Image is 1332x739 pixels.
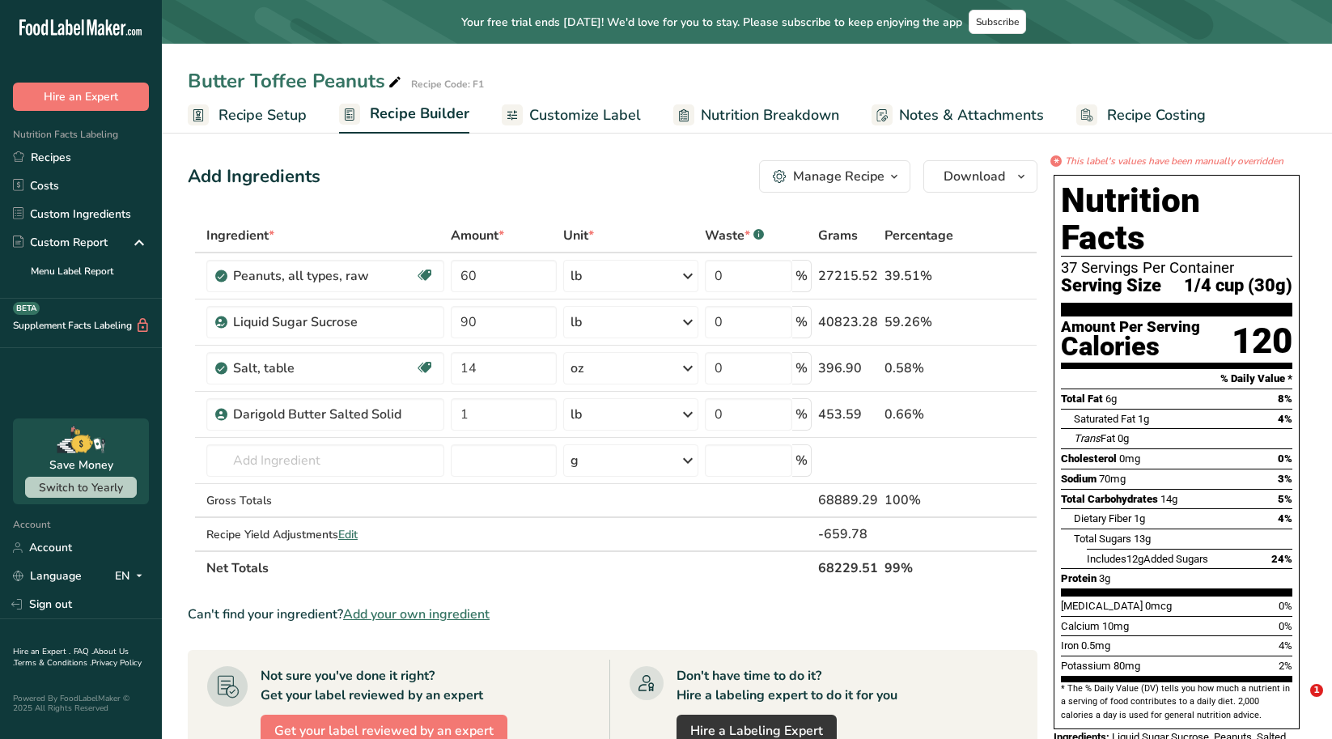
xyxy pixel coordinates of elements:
button: Hire an Expert [13,83,149,111]
span: Includes Added Sugars [1087,553,1208,565]
a: FAQ . [74,646,93,657]
span: Total Sugars [1074,533,1131,545]
th: 99% [881,550,964,584]
span: 10mg [1102,620,1129,632]
div: 120 [1232,320,1292,363]
span: 14g [1160,493,1177,505]
span: [MEDICAL_DATA] [1061,600,1143,612]
div: 0.66% [884,405,961,424]
span: Total Fat [1061,393,1103,405]
span: Cholesterol [1061,452,1117,465]
div: 39.51% [884,266,961,286]
span: Switch to Yearly [39,480,123,495]
button: Subscribe [969,10,1026,34]
span: 70mg [1099,473,1126,485]
div: Calories [1061,335,1200,359]
section: % Daily Value * [1061,369,1292,389]
i: This label's values have been manually overridden [1065,154,1283,168]
span: 4% [1278,512,1292,525]
div: EN [115,567,149,586]
a: Nutrition Breakdown [673,97,839,134]
a: Notes & Attachments [872,97,1044,134]
span: 1 [1310,684,1323,697]
div: g [571,451,579,470]
span: 0g [1118,432,1129,444]
div: 453.59 [818,405,878,424]
span: Recipe Builder [370,103,469,125]
div: Salt, table [233,359,415,378]
a: Recipe Builder [339,96,469,134]
div: Recipe Yield Adjustments [206,526,444,543]
span: 3g [1099,572,1110,584]
div: 37 Servings Per Container [1061,260,1292,276]
a: Recipe Costing [1076,97,1206,134]
span: Your free trial ends [DATE]! We'd love for you to stay. Please subscribe to keep enjoying the app [461,14,962,31]
span: 8% [1278,393,1292,405]
div: -659.78 [818,525,878,544]
span: Percentage [884,226,953,245]
span: Recipe Costing [1107,104,1206,126]
span: Customize Label [529,104,641,126]
a: Terms & Conditions . [14,657,91,669]
span: 3% [1278,473,1292,485]
h1: Nutrition Facts [1061,182,1292,257]
div: 59.26% [884,312,961,332]
i: Trans [1074,432,1101,444]
span: Amount [451,226,504,245]
section: * The % Daily Value (DV) tells you how much a nutrient in a serving of food contributes to a dail... [1061,682,1292,722]
div: Powered By FoodLabelMaker © 2025 All Rights Reserved [13,694,149,713]
th: 68229.51 [815,550,881,584]
span: 1g [1134,512,1145,525]
span: 6g [1105,393,1117,405]
div: Manage Recipe [793,167,884,186]
span: Notes & Attachments [899,104,1044,126]
div: lb [571,266,582,286]
button: Download [923,160,1037,193]
span: 13g [1134,533,1151,545]
span: Subscribe [976,15,1019,28]
span: Unit [563,226,594,245]
div: Waste [705,226,764,245]
span: Grams [818,226,858,245]
span: Potassium [1061,660,1111,672]
div: BETA [13,302,40,315]
span: 24% [1271,553,1292,565]
div: Not sure you've done it right? Get your label reviewed by an expert [261,666,483,705]
span: 0% [1278,452,1292,465]
div: Darigold Butter Salted Solid [233,405,435,424]
div: Custom Report [13,234,108,251]
span: Iron [1061,639,1079,652]
span: 4% [1278,413,1292,425]
div: Peanuts, all types, raw [233,266,415,286]
span: Ingredient [206,226,274,245]
div: 100% [884,491,961,510]
a: Language [13,562,82,590]
div: 0.58% [884,359,961,378]
button: Switch to Yearly [25,477,137,498]
div: 27215.52 [818,266,878,286]
div: 40823.28 [818,312,878,332]
span: 5% [1278,493,1292,505]
iframe: Intercom live chat [1277,684,1316,723]
a: Recipe Setup [188,97,307,134]
span: 0.5mg [1081,639,1110,652]
span: Nutrition Breakdown [701,104,839,126]
span: 0mg [1119,452,1140,465]
div: Can't find your ingredient? [188,605,1037,624]
span: 4% [1279,639,1292,652]
input: Add Ingredient [206,444,444,477]
span: 0mcg [1145,600,1172,612]
div: Recipe Code: F1 [411,77,484,91]
div: lb [571,312,582,332]
span: 1/4 cup (30g) [1184,276,1292,296]
span: 12g [1126,553,1143,565]
span: 1g [1138,413,1149,425]
div: 68889.29 [818,491,878,510]
span: Fat [1074,432,1115,444]
a: Hire an Expert . [13,646,70,657]
span: Recipe Setup [218,104,307,126]
span: Protein [1061,572,1097,584]
span: Edit [338,527,358,542]
span: Sodium [1061,473,1097,485]
span: Dietary Fiber [1074,512,1131,525]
